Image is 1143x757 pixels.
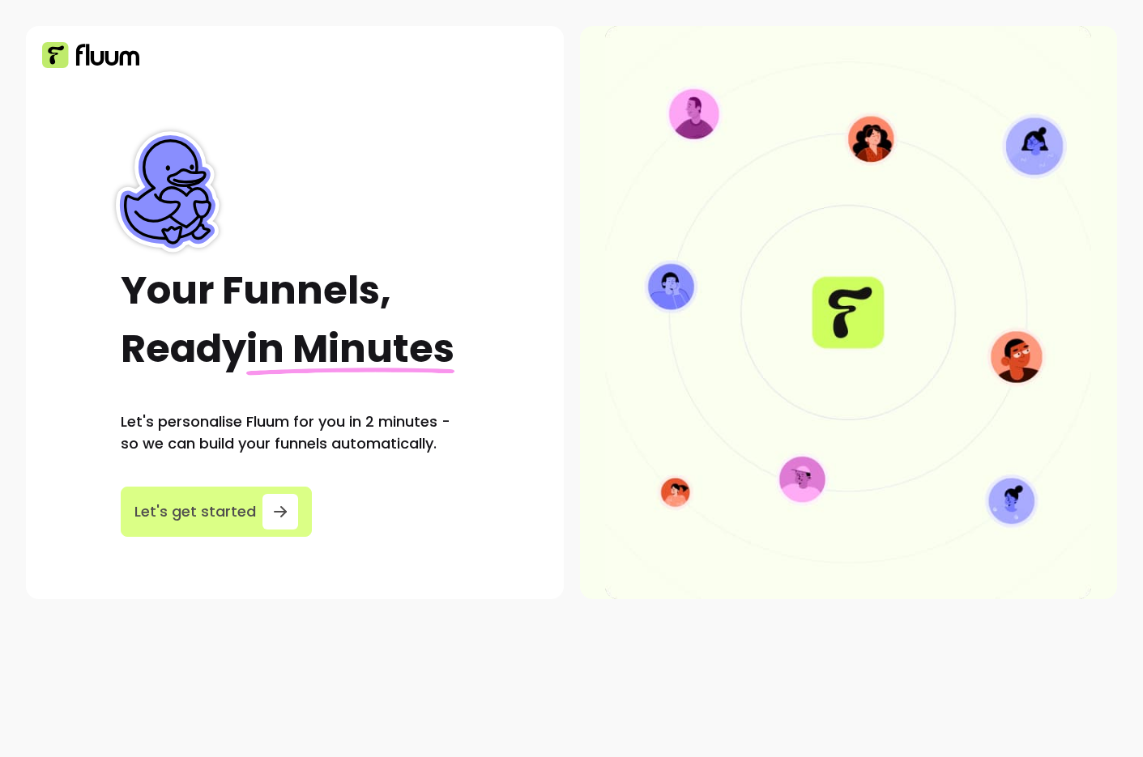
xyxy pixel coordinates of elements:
[107,131,228,253] img: Fluum Duck sticker
[121,487,312,537] button: Let's get started
[134,500,256,523] span: Let's get started
[42,42,139,68] img: Fluum Logo
[121,262,469,378] h1: Your Funnels, Ready
[246,321,454,376] span: in Minutes
[121,410,469,454] h2: Let's personalise Fluum for you in 2 minutes - so we can build your funnels automatically.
